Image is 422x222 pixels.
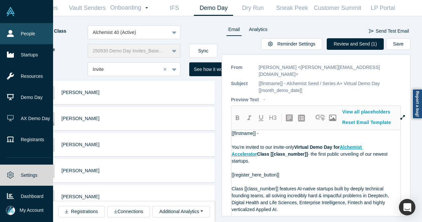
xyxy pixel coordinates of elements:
[386,38,410,50] button: Save
[312,0,363,16] a: Customer Summit
[232,172,280,177] span: [[register_here_button]]
[194,0,233,16] a: Demo Day
[232,131,259,136] span: [[firstname]] -
[272,0,312,16] a: Sneak Peek
[363,0,403,16] a: LP Portal
[32,62,88,74] label: Template
[263,96,265,103] p: -
[62,168,100,173] a: [PERSON_NAME]
[339,106,394,118] button: View all placeholders
[189,62,233,76] button: See how it works
[6,7,15,16] img: Alchemist Vault Logo
[412,89,422,119] a: Report a bug!
[267,112,279,123] button: H3
[20,207,44,214] span: My Account
[67,0,108,16] a: Vault Senders
[327,38,384,50] button: Review and Send (1)
[6,206,15,215] img: Mia Scott's Account
[62,116,100,121] a: [PERSON_NAME]
[369,25,409,37] button: Send Test Email
[231,96,259,103] p: Preview Text
[232,151,389,164] span: - the first public unveiling of our newest startups.
[32,25,88,37] label: Demoing Class
[58,206,105,217] button: Registrations
[226,25,242,36] a: Email
[233,0,272,16] a: Dry Run
[155,0,194,16] a: IFS
[62,142,100,147] a: [PERSON_NAME]
[6,206,44,215] button: My Account
[259,80,401,94] p: [[firstname]] - Alchemist Seed / Series A+ Virtual Demo Day [[month_demo_date]]
[189,44,217,58] button: Sync
[257,151,308,157] span: Class [[class_number]]
[259,64,401,78] p: [PERSON_NAME] <[PERSON_NAME][EMAIL_ADDRESS][DOMAIN_NAME]>
[32,44,88,55] label: List Name
[62,194,100,199] a: [PERSON_NAME]
[296,112,308,123] button: create uolbg-list-item
[108,0,155,16] a: Onboarding
[231,64,254,78] p: From
[62,90,100,95] a: [PERSON_NAME]
[232,186,390,212] span: Class [[class_number]] features AI-native startups built by deeply technical founding teams, all ...
[232,144,294,150] span: You're invited to our invite-only
[339,117,395,128] button: Reset Email Template
[261,38,322,50] button: Reminder Settings
[294,144,340,150] span: Virtual Demo Day for
[107,206,150,217] button: Connections
[152,206,210,217] button: Additional Analytics
[247,25,270,36] a: Analytics
[231,80,254,94] p: Subject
